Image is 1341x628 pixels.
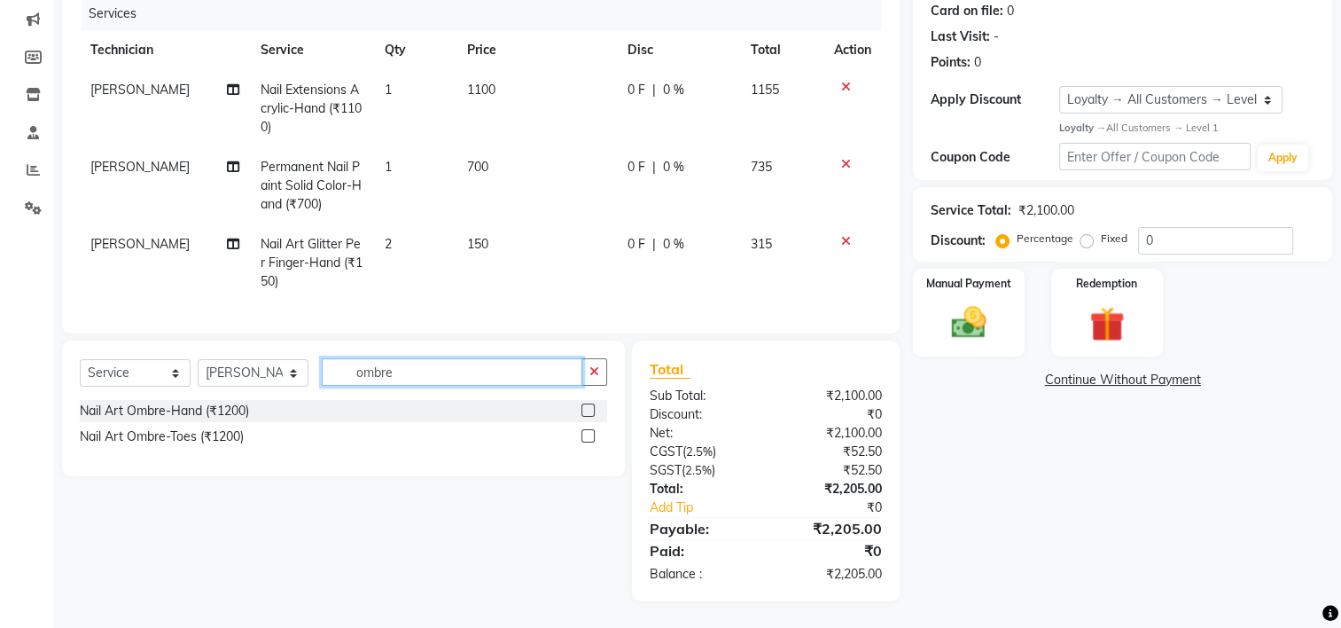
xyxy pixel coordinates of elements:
div: ₹2,100.00 [766,387,895,405]
input: Enter Offer / Coupon Code [1059,143,1251,170]
span: [PERSON_NAME] [90,82,190,98]
div: Discount: [931,232,986,250]
span: 2.5% [686,444,713,459]
span: Total [650,360,690,379]
span: | [652,158,656,177]
span: Nail Art Glitter Per Finger-Hand (₹150) [261,236,363,289]
div: Net: [636,424,766,443]
span: 2.5% [685,463,712,477]
div: Paid: [636,540,766,561]
div: All Customers → Level 1 [1059,121,1314,136]
span: 1 [385,82,392,98]
div: Last Visit: [931,27,990,46]
div: Payable: [636,518,766,539]
label: Fixed [1101,231,1127,247]
span: | [652,81,656,99]
label: Percentage [1017,231,1073,247]
strong: Loyalty → [1059,122,1106,134]
div: Nail Art Ombre-Hand (₹1200) [80,402,249,420]
span: 0 % [663,81,684,99]
span: 0 F [628,81,645,99]
th: Price [456,30,617,70]
div: Total: [636,480,766,498]
th: Total [740,30,824,70]
span: 1100 [467,82,495,98]
span: 2 [385,236,392,252]
div: Coupon Code [931,148,1058,167]
a: Add Tip [636,498,787,517]
th: Service [250,30,374,70]
th: Action [823,30,882,70]
div: - [994,27,999,46]
div: Sub Total: [636,387,766,405]
div: ( ) [636,443,766,461]
div: Discount: [636,405,766,424]
div: Points: [931,53,971,72]
div: Balance : [636,565,766,584]
div: ₹52.50 [766,461,895,480]
span: | [652,235,656,254]
div: ₹0 [766,405,895,424]
th: Technician [80,30,250,70]
div: Card on file: [931,2,1003,20]
span: 700 [467,159,488,175]
div: 0 [1007,2,1014,20]
div: ₹0 [788,498,896,517]
span: 0 F [628,158,645,177]
div: ( ) [636,461,766,480]
th: Qty [374,30,456,70]
span: 1 [385,159,392,175]
span: 0 F [628,235,645,254]
span: 735 [751,159,772,175]
img: _cash.svg [940,302,997,343]
span: Nail Extensions Acrylic-Hand (₹1100) [261,82,362,135]
span: SGST [650,462,682,478]
span: CGST [650,444,682,459]
span: 0 % [663,235,684,254]
div: 0 [974,53,981,72]
div: ₹2,100.00 [766,424,895,443]
button: Apply [1258,145,1308,171]
label: Manual Payment [926,276,1011,292]
div: Apply Discount [931,90,1058,109]
div: ₹2,205.00 [766,480,895,498]
div: Nail Art Ombre-Toes (₹1200) [80,428,244,446]
div: ₹52.50 [766,443,895,461]
span: 150 [467,236,488,252]
div: ₹2,205.00 [766,565,895,584]
span: 1155 [751,82,779,98]
img: _gift.svg [1079,302,1135,346]
a: Continue Without Payment [916,371,1329,389]
span: [PERSON_NAME] [90,159,190,175]
label: Redemption [1076,276,1137,292]
span: 315 [751,236,772,252]
span: 0 % [663,158,684,177]
span: [PERSON_NAME] [90,236,190,252]
span: Permanent Nail Paint Solid Color-Hand (₹700) [261,159,362,212]
div: ₹0 [766,540,895,561]
div: Service Total: [931,201,1011,220]
th: Disc [617,30,740,70]
div: ₹2,100.00 [1018,201,1074,220]
input: Search or Scan [322,358,582,386]
div: ₹2,205.00 [766,518,895,539]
